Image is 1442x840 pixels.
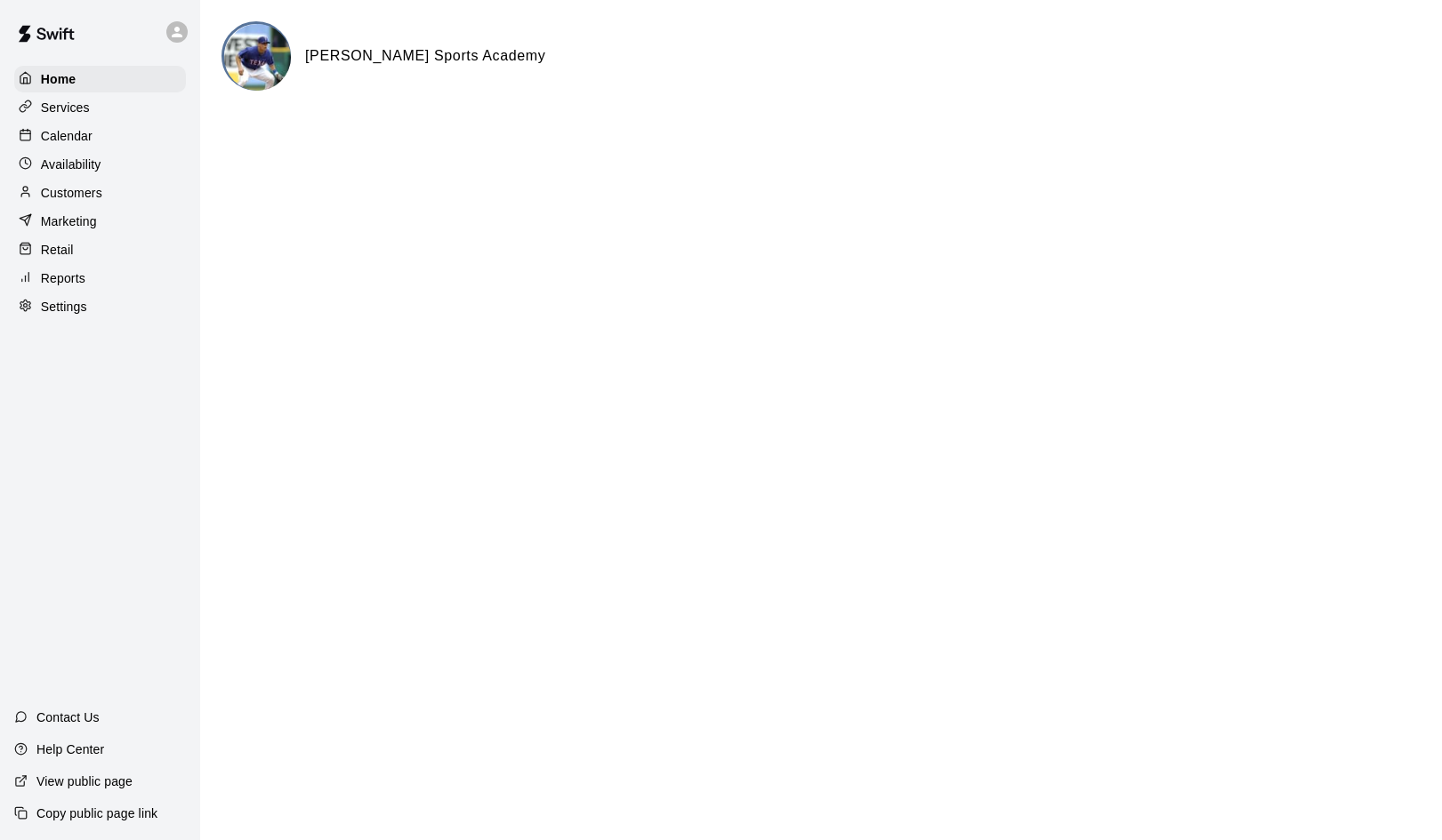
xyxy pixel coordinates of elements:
[41,298,87,316] p: Settings
[14,293,186,320] a: Settings
[14,208,186,235] a: Marketing
[36,772,133,790] p: View public page
[41,184,102,202] p: Customers
[305,44,545,68] h6: [PERSON_NAME] Sports Academy
[41,156,101,173] p: Availability
[41,70,77,88] p: Home
[41,127,93,145] p: Calendar
[36,708,100,726] p: Contact Us
[14,123,186,149] a: Calendar
[14,94,186,121] a: Services
[41,269,85,287] p: Reports
[36,804,157,822] p: Copy public page link
[41,241,74,259] p: Retail
[14,236,186,263] a: Retail
[14,66,186,92] a: Home
[14,151,186,178] a: Availability
[41,99,90,116] p: Services
[41,212,97,230] p: Marketing
[14,265,186,292] a: Reports
[36,740,104,758] p: Help Center
[224,24,291,91] img: Duran Sports Academy logo
[14,180,186,206] a: Customers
